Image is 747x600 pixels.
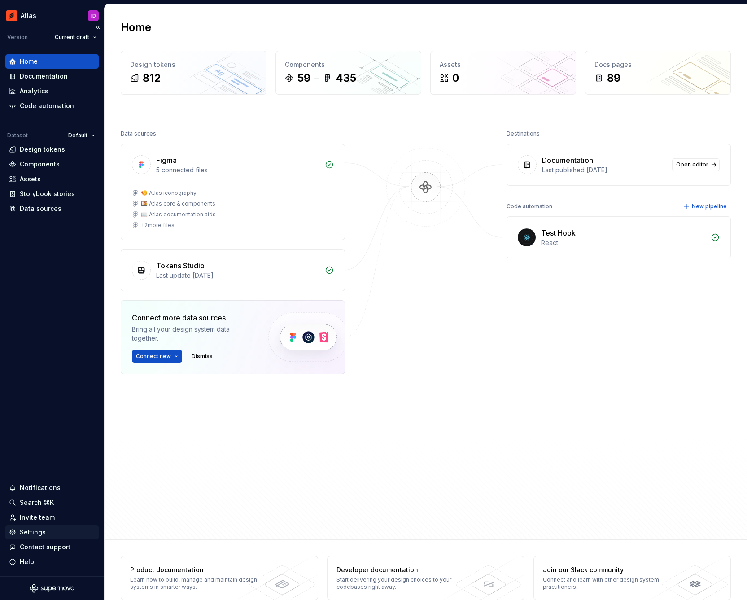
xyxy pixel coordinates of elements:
div: Design tokens [130,60,257,69]
a: Product documentationLearn how to build, manage and maintain design systems in smarter ways. [121,556,318,600]
div: 435 [336,71,356,85]
div: Product documentation [130,565,260,574]
div: Docs pages [594,60,721,69]
div: Storybook stories [20,189,75,198]
div: Design tokens [20,145,65,154]
div: Help [20,557,34,566]
span: Connect new [136,353,171,360]
button: Help [5,555,99,569]
button: Notifications [5,481,99,495]
button: Search ⌘K [5,495,99,510]
a: Data sources [5,201,99,216]
div: Assets [440,60,567,69]
div: Connect more data sources [132,312,253,323]
a: Components59435 [275,51,421,95]
a: Home [5,54,99,69]
div: Analytics [20,87,48,96]
div: Destinations [507,127,540,140]
div: Join our Slack community [543,565,673,574]
div: React [541,238,705,247]
div: Notifications [20,483,61,492]
div: Data sources [20,204,61,213]
div: Search ⌘K [20,498,54,507]
button: Default [64,129,99,142]
div: 🍱 Atlas core & components [141,200,215,207]
div: Developer documentation [336,565,466,574]
div: Last update [DATE] [156,271,319,280]
a: Analytics [5,84,99,98]
div: Start delivering your design choices to your codebases right away. [336,576,466,591]
div: Settings [20,528,46,537]
div: Code automation [507,200,552,213]
span: Dismiss [192,353,213,360]
div: Tokens Studio [156,260,205,271]
a: Design tokens812 [121,51,266,95]
div: Dataset [7,132,28,139]
a: Components [5,157,99,171]
div: Test Hook [541,228,576,238]
div: + 2 more files [141,222,175,229]
a: Design tokens [5,142,99,157]
div: 89 [607,71,620,85]
button: AtlasID [2,6,102,25]
div: Learn how to build, manage and maintain design systems in smarter ways. [130,576,260,591]
span: Default [68,132,87,139]
div: Invite team [20,513,55,522]
div: Home [20,57,38,66]
div: Connect and learn with other design system practitioners. [543,576,673,591]
a: Figma5 connected files🍤 Atlas iconography🍱 Atlas core & components📖 Atlas documentation aids+2mor... [121,144,345,240]
a: Documentation [5,69,99,83]
div: 812 [143,71,161,85]
h2: Home [121,20,151,35]
div: Data sources [121,127,156,140]
button: Collapse sidebar [92,21,104,34]
span: New pipeline [692,203,727,210]
a: Invite team [5,510,99,525]
div: Components [20,160,60,169]
button: Contact support [5,540,99,554]
div: Bring all your design system data together. [132,325,253,343]
button: New pipeline [681,200,731,213]
a: Open editor [672,158,720,171]
div: Documentation [20,72,68,81]
a: Code automation [5,99,99,113]
span: Open editor [676,161,708,168]
a: Join our Slack communityConnect and learn with other design system practitioners. [533,556,731,600]
a: Developer documentationStart delivering your design choices to your codebases right away. [327,556,524,600]
div: 📖 Atlas documentation aids [141,211,216,218]
div: Figma [156,155,177,166]
div: 0 [452,71,459,85]
div: Code automation [20,101,74,110]
div: 59 [297,71,310,85]
a: Docs pages89 [585,51,731,95]
div: ID [91,12,96,19]
a: Storybook stories [5,187,99,201]
div: Components [285,60,412,69]
svg: Supernova Logo [30,584,74,593]
div: Contact support [20,543,70,552]
div: Assets [20,175,41,184]
a: Settings [5,525,99,539]
div: 5 connected files [156,166,319,175]
img: 102f71e4-5f95-4b3f-aebe-9cae3cf15d45.png [6,10,17,21]
div: Documentation [542,155,593,166]
span: Current draft [55,34,89,41]
button: Connect new [132,350,182,363]
div: 🍤 Atlas iconography [141,189,197,197]
a: Assets0 [430,51,576,95]
div: Atlas [21,11,36,20]
button: Current draft [51,31,100,44]
div: Version [7,34,28,41]
button: Dismiss [188,350,217,363]
div: Last published [DATE] [542,166,667,175]
a: Tokens StudioLast update [DATE] [121,249,345,291]
a: Assets [5,172,99,186]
